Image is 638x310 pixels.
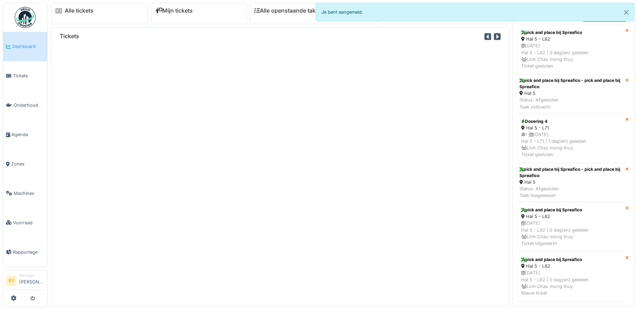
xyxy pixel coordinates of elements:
a: Onderhoud [3,91,47,120]
div: Hal 5 - L82 [521,213,621,220]
div: 1 | [DATE] Hal 5 - L71 | 1 dag(en) geleden Linh Chau mong thuy Ticket gesloten [521,131,621,158]
a: Zones [3,149,47,179]
div: Hal 5 - L82 [521,263,621,269]
a: RV Manager[PERSON_NAME] [6,273,44,290]
div: Manager [19,273,44,278]
div: Dosering 4 [521,118,621,125]
span: Onderhoud [14,102,44,108]
a: Voorraad [3,208,47,237]
div: [DATE] Hal 5 - L82 | 0 dag(en) geleden Linh Chau mong thuy Ticket gesloten [521,42,621,69]
a: Tickets [3,61,47,91]
div: [DATE] Hal 5 - L82 | 0 dag(en) geleden Linh Chau mong thuy Ticket bijgewerkt [521,220,621,247]
div: Je bent aangemeld. [316,3,635,21]
img: Badge_color-CXgf-gQk.svg [15,7,36,28]
li: [PERSON_NAME] [19,273,44,288]
a: Alle tickets [65,7,93,14]
div: Hal 5 - L82 [521,36,621,42]
a: Rapportage [3,237,47,267]
span: Zones [11,161,44,167]
div: pick and place bij Spreafico [521,256,621,263]
a: pick and place bij Spreafico - pick and place bij Spreafico Hal 5 Status: AfgeslotenTaak volbracht [517,74,625,113]
div: pick and place bij Spreafico - pick and place bij Spreafico [519,166,623,179]
a: Mijn tickets [155,7,193,14]
span: Agenda [12,131,44,138]
div: [DATE] Hal 5 - L82 | 0 dag(en) geleden Linh Chau mong thuy Nieuw ticket [521,269,621,296]
li: RV [6,275,16,286]
a: pick and place bij Spreafico - pick and place bij Spreafico Hal 5 Status: AfgeslotenTaak toegewezen [517,163,625,202]
span: Tickets [13,72,44,79]
div: pick and place bij Spreafico [521,29,621,36]
div: pick and place bij Spreafico - pick and place bij Spreafico [519,77,623,90]
a: Dosering 4 Hal 5 - L71 1 |[DATE]Hal 5 - L71 | 1 dag(en) geleden Linh Chau mong thuyTicket gesloten [517,113,625,163]
span: Rapportage [13,249,44,255]
h6: Tickets [60,33,79,40]
a: pick and place bij Spreafico Hal 5 - L82 [DATE]Hal 5 - L82 | 0 dag(en) geleden Linh Chau mong thu... [517,24,625,74]
div: Hal 5 [519,90,623,97]
a: Dashboard [3,32,47,61]
a: pick and place bij Spreafico Hal 5 - L82 [DATE]Hal 5 - L82 | 0 dag(en) geleden Linh Chau mong thu... [517,252,625,301]
div: Status: Afgesloten Taak volbracht [519,97,623,110]
a: Alle openstaande taken [254,7,322,14]
span: Voorraad [13,219,44,226]
button: Close [618,3,634,22]
a: Machines [3,179,47,208]
div: Hal 5 [519,179,623,185]
div: pick and place bij Spreafico [521,207,621,213]
span: Dashboard [12,43,44,50]
div: Hal 5 - L71 [521,125,621,131]
div: Status: Afgesloten Taak toegewezen [519,185,623,199]
a: pick and place bij Spreafico Hal 5 - L82 [DATE]Hal 5 - L82 | 0 dag(en) geleden Linh Chau mong thu... [517,202,625,252]
span: Machines [14,190,44,197]
a: Agenda [3,120,47,149]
